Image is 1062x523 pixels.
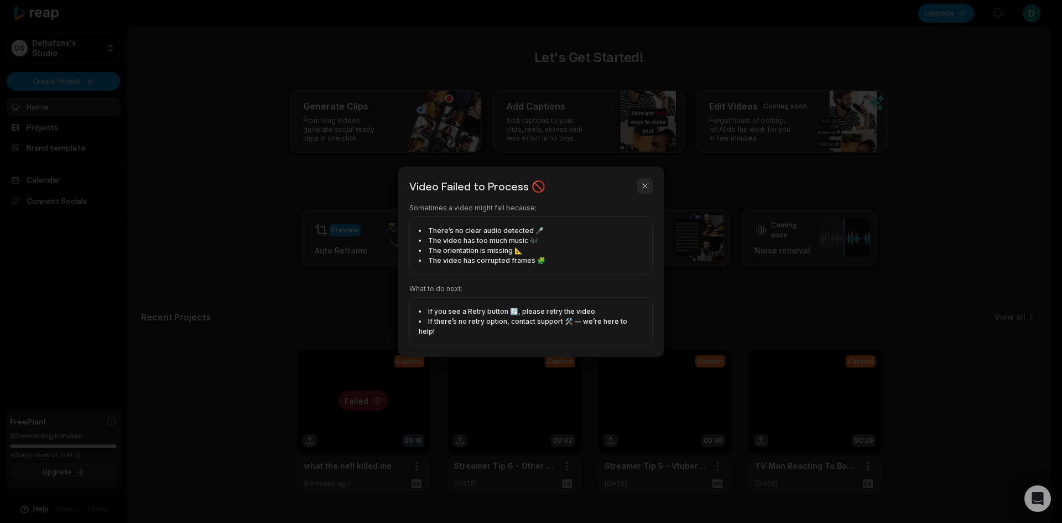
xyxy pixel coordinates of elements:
li: There’s no clear audio detected 🎤 [419,226,643,236]
h2: Video Failed to Process 🚫 [409,178,545,194]
p: Sometimes a video might fail because: [409,203,653,213]
li: If you see a Retry button 🔄, please retry the video. [419,307,643,317]
li: If there’s no retry option, contact support 🛠️ — we’re here to help! [419,317,643,336]
p: What to do next: [409,284,653,294]
li: The video has too much music 🎶 [419,236,643,246]
li: The video has corrupted frames 🧩 [419,256,643,266]
li: The orientation is missing 📐 [419,246,643,256]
